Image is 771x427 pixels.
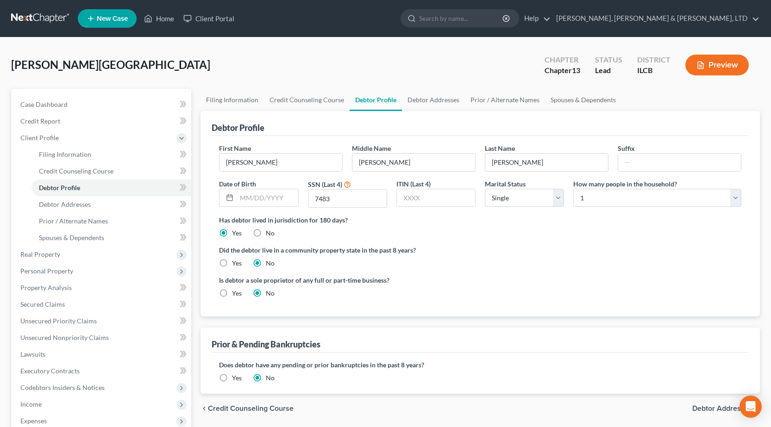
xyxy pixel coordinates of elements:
[13,96,191,113] a: Case Dashboard
[20,300,65,308] span: Secured Claims
[201,405,208,412] i: chevron_left
[685,55,749,75] button: Preview
[212,339,320,350] div: Prior & Pending Bankruptcies
[13,113,191,130] a: Credit Report
[212,122,264,133] div: Debtor Profile
[352,143,391,153] label: Middle Name
[266,373,275,383] label: No
[419,10,504,27] input: Search by name...
[219,360,741,370] label: Does debtor have any pending or prior bankruptcies in the past 8 years?
[308,190,387,207] input: XXXX
[219,275,476,285] label: Is debtor a sole proprietor of any full or part-time business?
[219,143,251,153] label: First Name
[637,55,671,65] div: District
[219,154,342,171] input: --
[232,289,242,298] label: Yes
[402,89,465,111] a: Debtor Addresses
[20,334,109,341] span: Unsecured Nonpriority Claims
[465,89,545,111] a: Prior / Alternate Names
[219,215,741,225] label: Has debtor lived in jurisdiction for 180 days?
[219,179,256,189] label: Date of Birth
[237,189,298,207] input: MM/DD/YYYY
[595,55,622,65] div: Status
[13,313,191,329] a: Unsecured Priority Claims
[20,367,80,375] span: Executory Contracts
[31,213,191,229] a: Prior / Alternate Names
[201,89,264,111] a: Filing Information
[545,89,621,111] a: Spouses & Dependents
[20,417,47,425] span: Expenses
[595,65,622,76] div: Lead
[545,55,580,65] div: Chapter
[266,229,275,238] label: No
[485,179,526,189] label: Marital Status
[485,143,515,153] label: Last Name
[232,373,242,383] label: Yes
[13,279,191,296] a: Property Analysis
[13,363,191,379] a: Executory Contracts
[520,10,551,27] a: Help
[545,65,580,76] div: Chapter
[201,405,294,412] button: chevron_left Credit Counseling Course
[572,66,580,74] span: 13
[39,234,104,241] span: Spouses & Dependents
[39,184,80,192] span: Debtor Profile
[552,10,759,27] a: [PERSON_NAME], [PERSON_NAME] & [PERSON_NAME], LTD
[20,250,60,258] span: Real Property
[11,58,210,71] span: [PERSON_NAME][GEOGRAPHIC_DATA]
[485,154,608,171] input: --
[20,284,72,291] span: Property Analysis
[97,15,128,22] span: New Case
[13,296,191,313] a: Secured Claims
[179,10,239,27] a: Client Portal
[31,179,191,196] a: Debtor Profile
[20,117,60,125] span: Credit Report
[266,289,275,298] label: No
[20,267,73,275] span: Personal Property
[232,229,242,238] label: Yes
[266,259,275,268] label: No
[31,229,191,246] a: Spouses & Dependents
[573,179,677,189] label: How many people in the household?
[31,163,191,179] a: Credit Counseling Course
[20,134,59,142] span: Client Profile
[31,196,191,213] a: Debtor Addresses
[39,150,91,158] span: Filing Information
[139,10,179,27] a: Home
[31,146,191,163] a: Filing Information
[13,346,191,363] a: Lawsuits
[637,65,671,76] div: ILCB
[208,405,294,412] span: Credit Counseling Course
[264,89,350,111] a: Credit Counseling Course
[232,259,242,268] label: Yes
[618,143,635,153] label: Suffix
[618,154,741,171] input: --
[692,405,760,412] button: Debtor Addresses chevron_right
[13,329,191,346] a: Unsecured Nonpriority Claims
[396,179,431,189] label: ITIN (Last 4)
[692,405,752,412] span: Debtor Addresses
[740,396,762,418] div: Open Intercom Messenger
[39,200,91,208] span: Debtor Addresses
[397,189,475,207] input: XXXX
[20,350,45,358] span: Lawsuits
[20,384,105,391] span: Codebtors Insiders & Notices
[308,179,342,189] label: SSN (Last 4)
[39,217,108,225] span: Prior / Alternate Names
[352,154,475,171] input: M.I
[219,245,741,255] label: Did the debtor live in a community property state in the past 8 years?
[350,89,402,111] a: Debtor Profile
[39,167,113,175] span: Credit Counseling Course
[20,400,42,408] span: Income
[20,317,97,325] span: Unsecured Priority Claims
[20,100,68,108] span: Case Dashboard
